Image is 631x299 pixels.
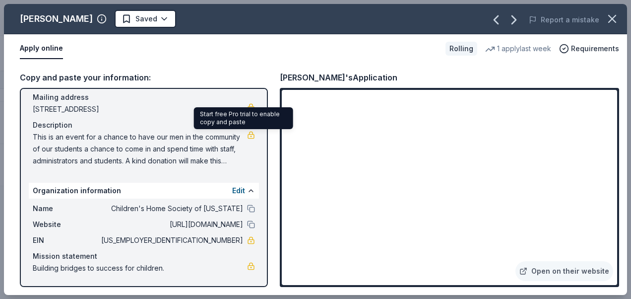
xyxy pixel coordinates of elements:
[33,103,247,115] span: [STREET_ADDRESS]
[115,10,176,28] button: Saved
[33,203,99,215] span: Name
[194,107,293,129] div: Start free Pro trial to enable copy and paste
[99,219,243,230] span: [URL][DOMAIN_NAME]
[29,183,259,199] div: Organization information
[33,234,99,246] span: EIN
[33,119,255,131] div: Description
[33,250,255,262] div: Mission statement
[99,203,243,215] span: Children's Home Society of [US_STATE]
[33,91,255,103] div: Mailing address
[20,38,63,59] button: Apply online
[559,43,619,55] button: Requirements
[529,14,599,26] button: Report a mistake
[571,43,619,55] span: Requirements
[33,262,247,274] span: Building bridges to success for children.
[20,11,93,27] div: [PERSON_NAME]
[515,261,613,281] a: Open on their website
[485,43,551,55] div: 1 apply last week
[135,13,157,25] span: Saved
[445,42,477,56] div: Rolling
[33,219,99,230] span: Website
[99,234,243,246] span: [US_EMPLOYER_IDENTIFICATION_NUMBER]
[232,185,245,197] button: Edit
[280,71,397,84] div: [PERSON_NAME]'s Application
[20,71,268,84] div: Copy and paste your information:
[33,131,247,167] span: This is an event for a chance to have our men in the community of our students a chance to come i...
